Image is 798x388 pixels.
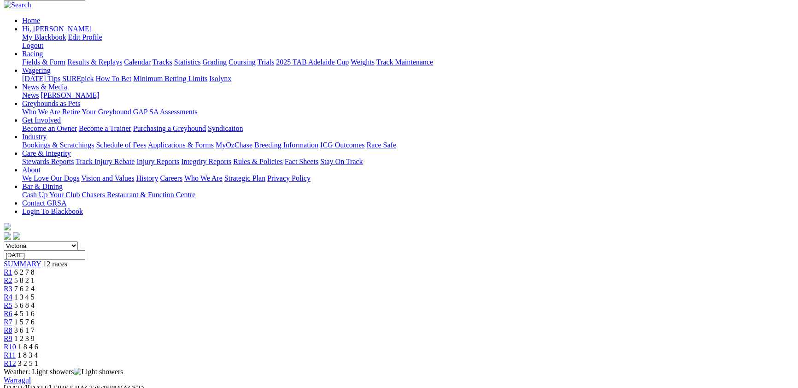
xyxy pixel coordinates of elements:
a: Trials [257,58,274,66]
a: Breeding Information [254,141,318,149]
a: R2 [4,276,12,284]
a: Calendar [124,58,151,66]
a: R10 [4,343,16,351]
a: R11 [4,351,16,359]
span: 12 races [43,260,67,268]
input: Select date [4,250,85,260]
a: Isolynx [209,75,231,82]
a: Fact Sheets [285,158,318,165]
a: Track Maintenance [376,58,433,66]
a: Injury Reports [136,158,179,165]
a: R9 [4,335,12,342]
a: Tracks [153,58,172,66]
a: Vision and Values [81,174,134,182]
div: Industry [22,141,794,149]
div: Care & Integrity [22,158,794,166]
div: About [22,174,794,182]
span: 6 2 7 8 [14,268,35,276]
div: News & Media [22,91,794,100]
span: 5 6 8 4 [14,301,35,309]
a: Bookings & Scratchings [22,141,94,149]
span: 1 3 4 5 [14,293,35,301]
a: Racing [22,50,43,58]
span: 1 5 7 6 [14,318,35,326]
a: Statistics [174,58,201,66]
a: Warragul [4,376,31,384]
a: Hi, [PERSON_NAME] [22,25,94,33]
a: Purchasing a Greyhound [133,124,206,132]
a: R7 [4,318,12,326]
a: R1 [4,268,12,276]
a: GAP SA Assessments [133,108,198,116]
div: Greyhounds as Pets [22,108,794,116]
a: R4 [4,293,12,301]
a: Who We Are [184,174,223,182]
a: R12 [4,359,16,367]
a: Race Safe [366,141,396,149]
div: Racing [22,58,794,66]
a: Logout [22,41,43,49]
a: Bar & Dining [22,182,63,190]
a: R6 [4,310,12,317]
a: 2025 TAB Adelaide Cup [276,58,349,66]
a: Coursing [229,58,256,66]
a: Become a Trainer [79,124,131,132]
a: Login To Blackbook [22,207,83,215]
a: Careers [160,174,182,182]
a: Who We Are [22,108,60,116]
span: 4 5 1 6 [14,310,35,317]
img: Light showers [74,368,123,376]
div: Get Involved [22,124,794,133]
a: Cash Up Your Club [22,191,80,199]
a: [PERSON_NAME] [41,91,99,99]
a: Rules & Policies [233,158,283,165]
a: SUMMARY [4,260,41,268]
a: News & Media [22,83,67,91]
a: Track Injury Rebate [76,158,135,165]
a: Edit Profile [68,33,102,41]
span: 1 2 3 9 [14,335,35,342]
a: Grading [203,58,227,66]
a: R5 [4,301,12,309]
a: Industry [22,133,47,141]
div: Wagering [22,75,794,83]
span: 3 6 1 7 [14,326,35,334]
a: Syndication [208,124,243,132]
a: We Love Our Dogs [22,174,79,182]
span: 3 2 5 1 [18,359,38,367]
span: 1 8 3 4 [18,351,38,359]
a: Stewards Reports [22,158,74,165]
a: Greyhounds as Pets [22,100,80,107]
a: Chasers Restaurant & Function Centre [82,191,195,199]
span: 5 8 2 1 [14,276,35,284]
a: News [22,91,39,99]
div: Bar & Dining [22,191,794,199]
a: R8 [4,326,12,334]
a: Results & Replays [67,58,122,66]
a: Integrity Reports [181,158,231,165]
a: How To Bet [96,75,132,82]
a: Minimum Betting Limits [133,75,207,82]
a: Stay On Track [320,158,363,165]
a: Become an Owner [22,124,77,132]
a: Get Involved [22,116,61,124]
a: History [136,174,158,182]
span: Weather: Light showers [4,368,123,376]
img: twitter.svg [13,232,20,240]
a: Strategic Plan [224,174,265,182]
a: Contact GRSA [22,199,66,207]
a: Privacy Policy [267,174,311,182]
a: Schedule of Fees [96,141,146,149]
span: 7 6 2 4 [14,285,35,293]
div: Hi, [PERSON_NAME] [22,33,794,50]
